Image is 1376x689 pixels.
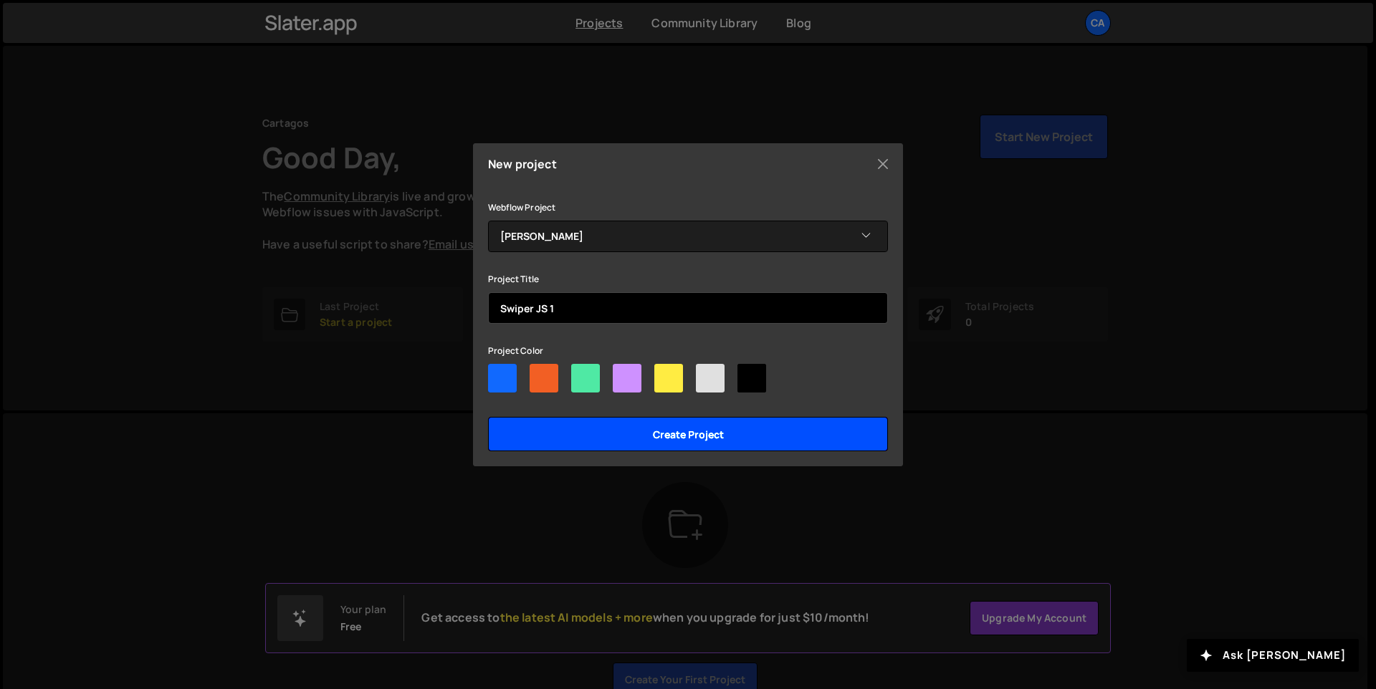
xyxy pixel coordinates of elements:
label: Project Color [488,344,543,358]
h5: New project [488,158,557,170]
label: Webflow Project [488,201,555,215]
input: Create project [488,417,888,451]
button: Close [872,153,894,175]
input: Project name [488,292,888,324]
label: Project Title [488,272,539,286]
button: Ask [PERSON_NAME] [1187,639,1359,672]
